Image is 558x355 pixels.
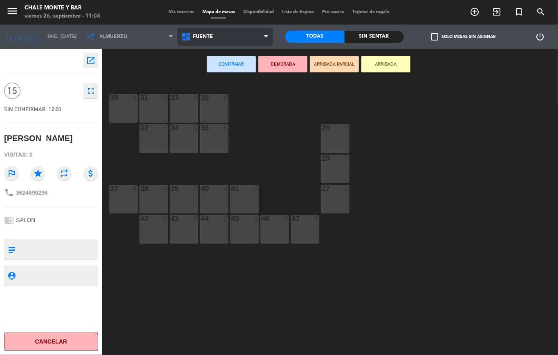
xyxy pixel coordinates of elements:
[224,185,229,192] div: 4
[163,215,168,222] div: 6
[345,31,404,43] div: Sin sentar
[193,185,198,192] div: 4
[140,124,141,132] div: 32
[193,124,198,132] div: 4
[4,83,20,99] span: 15
[535,32,545,42] i: power_settings_new
[31,166,45,181] i: star
[163,124,168,132] div: 4
[83,83,98,98] button: fullscreen
[16,189,48,196] span: 3624690296
[4,148,98,162] div: Visitas: 0
[285,31,345,43] div: Todas
[224,124,229,132] div: 6
[25,12,100,20] div: viernes 26. septiembre - 11:03
[348,10,394,14] span: Tarjetas de regalo
[83,166,98,181] i: attach_money
[140,185,141,192] div: 38
[254,215,259,222] div: 6
[514,7,524,17] i: turned_in_not
[224,215,229,222] div: 6
[193,34,213,40] span: FUENTE
[133,94,138,101] div: 4
[470,7,480,17] i: add_circle_outline
[86,56,96,65] i: open_in_new
[345,185,350,192] div: 3
[140,94,141,101] div: 31
[25,4,100,12] div: Chale Monte y Bar
[314,215,319,222] div: 6
[254,185,259,192] div: 4
[164,10,198,14] span: Mis reservas
[57,166,72,181] i: repeat
[4,106,46,112] span: SIN CONFIRMAR
[6,5,18,20] button: menu
[224,94,229,101] div: 6
[278,10,318,14] span: Lista de Espera
[4,188,14,198] i: phone
[239,10,278,14] span: Disponibilidad
[49,106,61,112] span: 12:00
[193,215,198,222] div: 6
[345,155,350,162] div: 3
[361,56,410,72] button: ARRIBADA
[4,215,14,225] i: chrome_reader_mode
[7,271,16,280] i: person_pin
[345,124,350,132] div: 3
[431,33,438,40] span: check_box_outline_blank
[7,245,16,254] i: subject
[207,56,256,72] button: Confirmar
[258,56,307,72] button: DEMORADA
[70,32,80,42] i: arrow_drop_down
[4,333,98,351] button: Cancelar
[431,33,495,40] label: Solo mesas sin asignar
[86,86,96,96] i: fullscreen
[318,10,348,14] span: Pre-acceso
[193,94,198,101] div: 4
[536,7,546,17] i: search
[6,5,18,17] i: menu
[198,10,239,14] span: Mapa de mesas
[16,217,35,223] span: SALON
[99,34,128,40] span: Almuerzo
[492,7,502,17] i: exit_to_app
[284,215,289,222] div: 6
[4,132,73,145] div: [PERSON_NAME]
[4,166,19,181] i: outlined_flag
[163,185,168,192] div: 4
[261,215,262,222] div: 46
[83,53,98,68] button: open_in_new
[133,185,138,192] div: 4
[163,94,168,101] div: 4
[140,215,141,222] div: 42
[310,56,359,72] button: ARRIBADA PARCIAL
